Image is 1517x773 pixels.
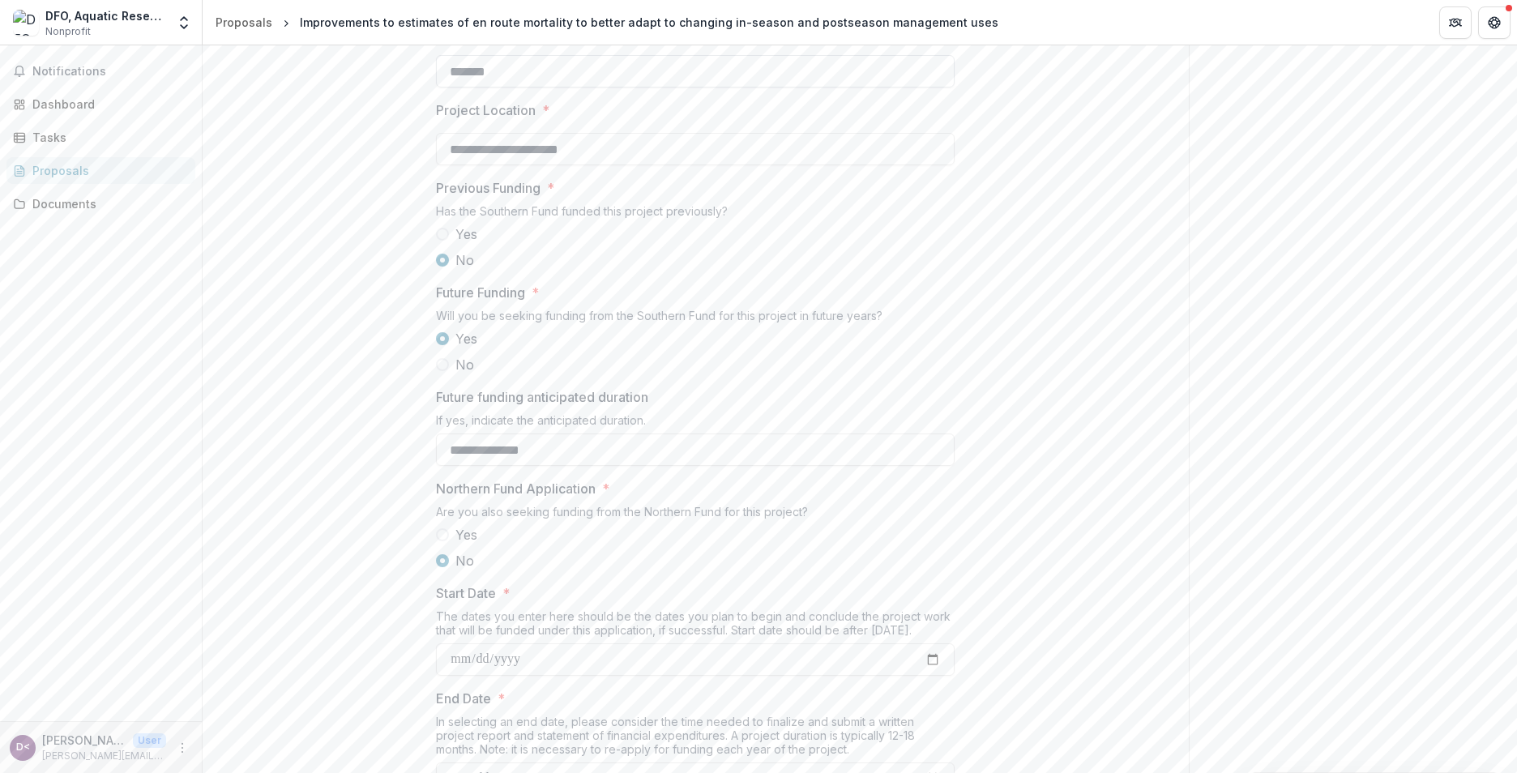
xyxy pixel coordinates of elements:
[6,124,195,151] a: Tasks
[32,65,189,79] span: Notifications
[6,157,195,184] a: Proposals
[436,283,525,302] p: Future Funding
[436,505,955,525] div: Are you also seeking funding from the Northern Fund for this project?
[455,329,477,348] span: Yes
[6,58,195,84] button: Notifications
[436,204,955,224] div: Has the Southern Fund funded this project previously?
[42,732,126,749] p: [PERSON_NAME] <[PERSON_NAME][EMAIL_ADDRESS][PERSON_NAME][DOMAIN_NAME]>
[32,195,182,212] div: Documents
[173,6,195,39] button: Open entity switcher
[436,413,955,433] div: If yes, indicate the anticipated duration.
[436,609,955,643] div: The dates you enter here should be the dates you plan to begin and conclude the project work that...
[216,14,272,31] div: Proposals
[455,355,474,374] span: No
[173,738,192,758] button: More
[436,309,955,329] div: Will you be seeking funding from the Southern Fund for this project in future years?
[436,715,955,762] div: In selecting an end date, please consider the time needed to finalize and submit a written projec...
[436,387,648,407] p: Future funding anticipated duration
[42,749,166,763] p: [PERSON_NAME][EMAIL_ADDRESS][PERSON_NAME][DOMAIN_NAME]
[16,742,30,753] div: David Patterson <david.patterson@dfo-mpo.gc.ca>
[13,10,39,36] img: DFO, Aquatic Research Cooperative Institute, Simon Fraser University
[1478,6,1511,39] button: Get Help
[32,129,182,146] div: Tasks
[436,178,541,198] p: Previous Funding
[300,14,998,31] div: Improvements to estimates of en route mortality to better adapt to changing in-season and postsea...
[45,7,166,24] div: DFO, Aquatic Research Cooperative Institute, [PERSON_NAME][GEOGRAPHIC_DATA]
[436,479,596,498] p: Northern Fund Application
[436,100,536,120] p: Project Location
[133,733,166,748] p: User
[455,551,474,570] span: No
[436,583,496,603] p: Start Date
[209,11,1005,34] nav: breadcrumb
[45,24,91,39] span: Nonprofit
[455,250,474,270] span: No
[209,11,279,34] a: Proposals
[6,190,195,217] a: Documents
[32,162,182,179] div: Proposals
[6,91,195,117] a: Dashboard
[455,525,477,545] span: Yes
[32,96,182,113] div: Dashboard
[1439,6,1472,39] button: Partners
[436,689,491,708] p: End Date
[455,224,477,244] span: Yes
